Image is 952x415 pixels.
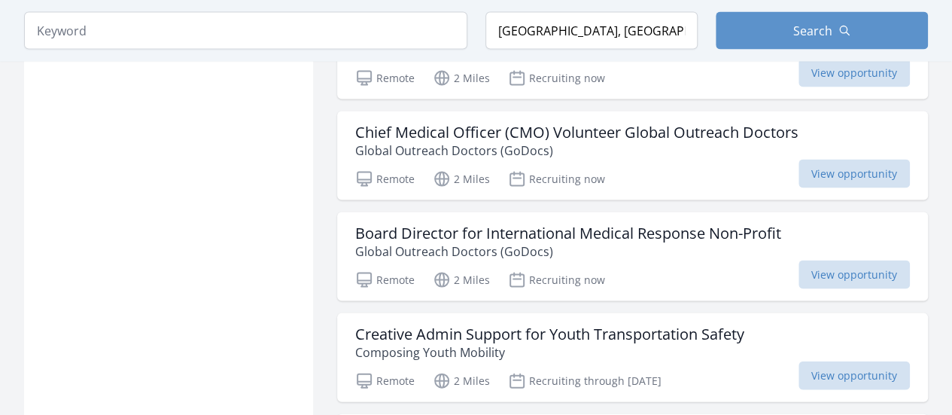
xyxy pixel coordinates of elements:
p: Recruiting through [DATE] [508,372,662,390]
p: Recruiting now [508,271,605,289]
p: Remote [355,271,415,289]
p: 2 Miles [433,372,490,390]
a: Chief Medical Officer (CMO) Volunteer Global Outreach Doctors Global Outreach Doctors (GoDocs) Re... [337,111,928,200]
p: Global Outreach Doctors (GoDocs) [355,243,781,261]
a: Board Director for International Medical Response Non-Profit Global Outreach Doctors (GoDocs) Rem... [337,212,928,301]
h3: Board Director for International Medical Response Non-Profit [355,224,781,243]
input: Keyword [24,12,467,50]
p: Composing Youth Mobility [355,343,744,362]
p: Recruiting now [508,170,605,188]
span: View opportunity [798,261,910,289]
span: View opportunity [798,160,910,188]
p: 2 Miles [433,69,490,87]
input: Location [485,12,698,50]
span: View opportunity [798,59,910,87]
button: Search [716,12,928,50]
p: 2 Miles [433,271,490,289]
p: Global Outreach Doctors (GoDocs) [355,142,798,160]
span: Search [793,22,832,40]
p: 2 Miles [433,170,490,188]
h3: Chief Medical Officer (CMO) Volunteer Global Outreach Doctors [355,124,798,142]
a: Creative Admin Support for Youth Transportation Safety Composing Youth Mobility Remote 2 Miles Re... [337,313,928,402]
p: Recruiting now [508,69,605,87]
p: Remote [355,69,415,87]
p: Remote [355,372,415,390]
h3: Creative Admin Support for Youth Transportation Safety [355,325,744,343]
p: Remote [355,170,415,188]
span: View opportunity [798,362,910,390]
